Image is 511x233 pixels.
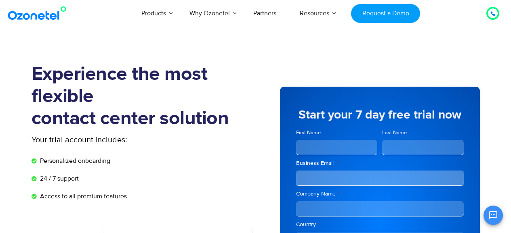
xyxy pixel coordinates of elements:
h5: Start your 7 day free trial now [296,109,464,121]
label: Country [296,221,464,229]
label: Business Email [296,159,464,167]
span: 24 / 7 support [38,174,79,183]
label: First Name [296,129,378,137]
h1: Experience the most flexible contact center solution [32,63,256,130]
label: Company Name [296,190,464,198]
a: Request a Demo [351,4,420,23]
p: Your trial account includes: [32,134,195,146]
span: Access to all premium features [38,191,127,201]
span: Personalized onboarding [38,156,110,166]
label: Last Name [382,129,464,137]
button: Open chat [484,206,503,225]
